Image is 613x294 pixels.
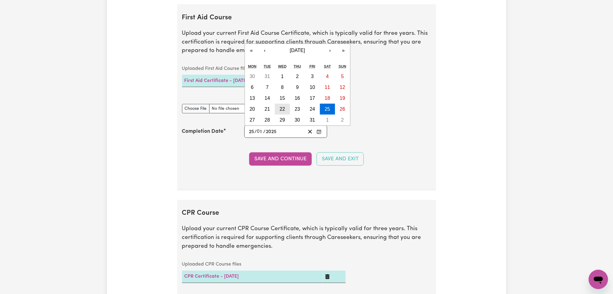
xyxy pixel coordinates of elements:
abbr: January 30, 2025 [295,117,300,122]
abbr: January 15, 2025 [280,96,285,101]
button: ‹ [258,44,272,57]
h2: First Aid Course [182,14,431,22]
button: January 30, 2025 [290,115,305,126]
span: 0 [257,129,260,134]
abbr: January 9, 2025 [296,85,299,90]
button: January 21, 2025 [260,104,275,115]
button: January 15, 2025 [275,93,290,104]
iframe: Button to launch messaging window [589,270,608,289]
button: January 3, 2025 [305,71,320,82]
button: January 10, 2025 [305,82,320,93]
abbr: January 27, 2025 [249,117,255,122]
abbr: January 8, 2025 [281,85,284,90]
button: Delete CPR Certificate - 22/01/2025 [325,273,330,280]
abbr: January 21, 2025 [265,106,270,112]
button: January 27, 2025 [245,115,260,126]
abbr: January 16, 2025 [295,96,300,101]
caption: Uploaded CPR Course files [182,259,346,271]
button: January 8, 2025 [275,82,290,93]
abbr: Monday [248,64,256,69]
abbr: December 30, 2024 [249,74,255,79]
abbr: Thursday [294,64,301,69]
abbr: January 1, 2025 [281,74,284,79]
input: -- [249,128,255,136]
button: Clear date [305,128,315,136]
button: Save and Continue [249,152,312,166]
button: January 5, 2025 [335,71,350,82]
h2: CPR Course [182,210,431,218]
button: December 31, 2024 [260,71,275,82]
button: February 2, 2025 [335,115,350,126]
abbr: January 17, 2025 [310,96,315,101]
button: January 4, 2025 [320,71,335,82]
abbr: January 19, 2025 [340,96,345,101]
button: [DATE] [272,44,324,57]
button: February 1, 2025 [320,115,335,126]
button: January 14, 2025 [260,93,275,104]
button: January 9, 2025 [290,82,305,93]
abbr: January 5, 2025 [341,74,344,79]
button: January 2, 2025 [290,71,305,82]
abbr: December 31, 2024 [265,74,270,79]
button: January 11, 2025 [320,82,335,93]
p: Upload your current First Aid Course Certificate, which is typically valid for three years. This ... [182,29,431,55]
label: Completion Date [182,128,224,136]
abbr: January 18, 2025 [325,96,330,101]
button: January 23, 2025 [290,104,305,115]
abbr: January 20, 2025 [249,106,255,112]
abbr: January 29, 2025 [280,117,285,122]
button: January 7, 2025 [260,82,275,93]
button: January 31, 2025 [305,115,320,126]
a: CPR Certificate - [DATE] [184,274,239,279]
button: January 26, 2025 [335,104,350,115]
button: January 17, 2025 [305,93,320,104]
abbr: January 7, 2025 [266,85,269,90]
button: January 29, 2025 [275,115,290,126]
abbr: January 4, 2025 [326,74,329,79]
button: January 28, 2025 [260,115,275,126]
abbr: Tuesday [264,64,271,69]
abbr: January 10, 2025 [310,85,315,90]
abbr: January 23, 2025 [295,106,300,112]
abbr: January 3, 2025 [311,74,314,79]
button: January 20, 2025 [245,104,260,115]
abbr: January 13, 2025 [249,96,255,101]
button: January 19, 2025 [335,93,350,104]
caption: Uploaded First Aid Course files [182,63,346,75]
button: January 16, 2025 [290,93,305,104]
abbr: February 1, 2025 [326,117,329,122]
button: January 12, 2025 [335,82,350,93]
abbr: January 12, 2025 [340,85,345,90]
button: Enter the Completion Date of your First Aid Course [315,128,323,136]
abbr: January 11, 2025 [325,85,330,90]
button: « [245,44,258,57]
button: December 30, 2024 [245,71,260,82]
button: › [324,44,337,57]
button: January 25, 2025 [320,104,335,115]
button: January 13, 2025 [245,93,260,104]
span: / [263,129,266,135]
abbr: Sunday [339,64,346,69]
button: January 24, 2025 [305,104,320,115]
button: January 22, 2025 [275,104,290,115]
abbr: Friday [309,64,315,69]
button: Save and Exit [317,152,364,166]
abbr: February 2, 2025 [341,117,344,122]
abbr: January 24, 2025 [310,106,315,112]
button: January 1, 2025 [275,71,290,82]
input: ---- [266,128,277,136]
abbr: January 2, 2025 [296,74,299,79]
span: [DATE] [290,48,305,53]
abbr: January 14, 2025 [265,96,270,101]
button: January 18, 2025 [320,93,335,104]
abbr: January 28, 2025 [265,117,270,122]
abbr: January 26, 2025 [340,106,345,112]
input: -- [257,128,263,136]
abbr: January 31, 2025 [310,117,315,122]
abbr: Saturday [324,64,331,69]
abbr: Wednesday [278,64,287,69]
p: Upload your current CPR Course Certificate, which is typically valid for three years. This certif... [182,225,431,251]
abbr: January 22, 2025 [280,106,285,112]
button: January 6, 2025 [245,82,260,93]
abbr: January 25, 2025 [325,106,330,112]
